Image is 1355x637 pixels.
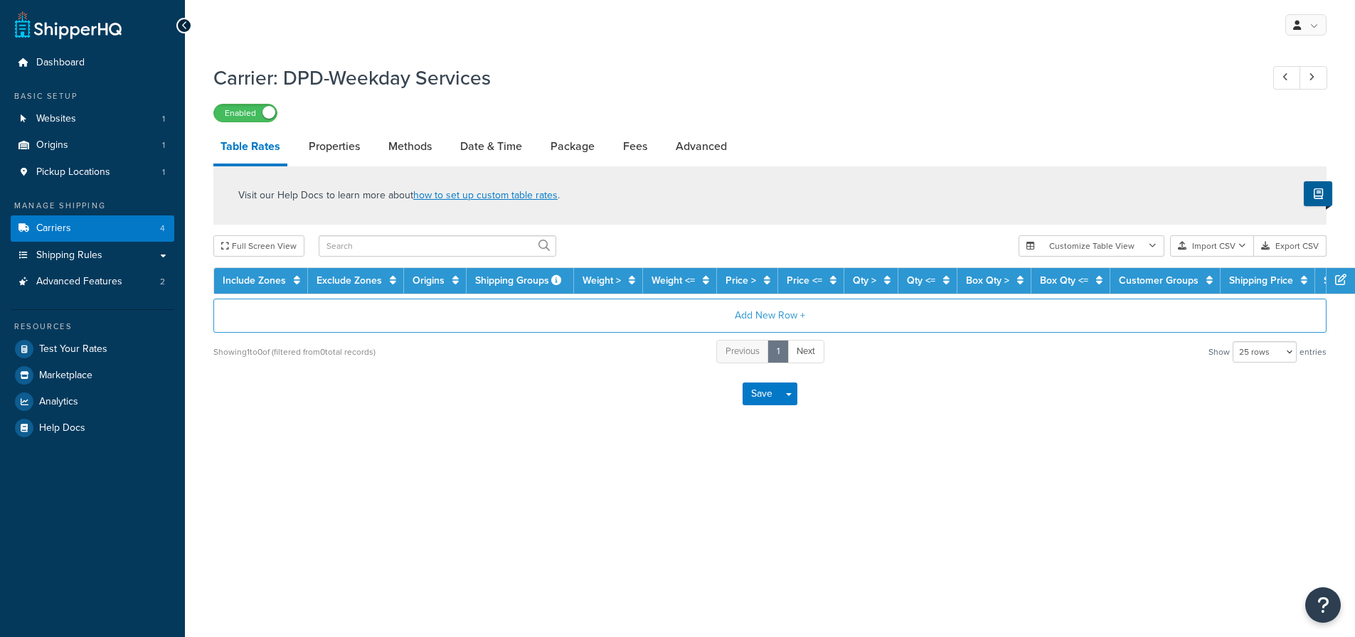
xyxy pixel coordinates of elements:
[36,139,68,151] span: Origins
[583,273,621,288] a: Weight >
[1254,235,1327,257] button: Export CSV
[543,129,602,164] a: Package
[11,242,174,269] a: Shipping Rules
[1305,587,1341,623] button: Open Resource Center
[11,106,174,132] a: Websites1
[11,132,174,159] li: Origins
[1300,66,1327,90] a: Next Record
[669,129,734,164] a: Advanced
[726,344,760,358] span: Previous
[223,273,286,288] a: Include Zones
[162,166,165,178] span: 1
[1170,235,1254,257] button: Import CSV
[1273,66,1301,90] a: Previous Record
[1019,235,1164,257] button: Customize Table View
[302,129,367,164] a: Properties
[162,139,165,151] span: 1
[39,396,78,408] span: Analytics
[1119,273,1199,288] a: Customer Groups
[966,273,1009,288] a: Box Qty >
[213,235,304,257] button: Full Screen View
[36,250,102,262] span: Shipping Rules
[11,389,174,414] a: Analytics
[36,276,122,288] span: Advanced Features
[317,273,382,288] a: Exclude Zones
[36,113,76,125] span: Websites
[36,223,71,235] span: Carriers
[36,166,110,178] span: Pickup Locations
[453,129,529,164] a: Date & Time
[11,215,174,242] li: Carriers
[413,188,558,203] a: how to set up custom table rates
[11,363,174,388] a: Marketplace
[11,200,174,212] div: Manage Shipping
[39,343,107,355] span: Test Your Rates
[1208,342,1230,362] span: Show
[319,235,556,257] input: Search
[36,57,85,69] span: Dashboard
[160,223,165,235] span: 4
[467,268,574,294] th: Shipping Groups
[1300,342,1327,362] span: entries
[11,269,174,295] li: Advanced Features
[726,273,756,288] a: Price >
[162,113,165,125] span: 1
[797,344,815,358] span: Next
[907,273,935,288] a: Qty <=
[213,299,1327,333] button: Add New Row +
[214,105,277,122] label: Enabled
[11,50,174,76] a: Dashboard
[11,106,174,132] li: Websites
[767,340,789,363] a: 1
[616,129,654,164] a: Fees
[11,336,174,362] a: Test Your Rates
[39,370,92,382] span: Marketplace
[787,273,822,288] a: Price <=
[11,159,174,186] a: Pickup Locations1
[213,64,1247,92] h1: Carrier: DPD-Weekday Services
[11,90,174,102] div: Basic Setup
[11,132,174,159] a: Origins1
[413,273,445,288] a: Origins
[381,129,439,164] a: Methods
[11,321,174,333] div: Resources
[11,415,174,441] a: Help Docs
[1304,181,1332,206] button: Show Help Docs
[11,215,174,242] a: Carriers4
[1040,273,1088,288] a: Box Qty <=
[652,273,695,288] a: Weight <=
[743,382,781,405] button: Save
[11,269,174,295] a: Advanced Features2
[160,276,165,288] span: 2
[213,342,376,362] div: Showing 1 to 0 of (filtered from 0 total records)
[853,273,876,288] a: Qty >
[238,188,560,203] p: Visit our Help Docs to learn more about .
[39,422,85,434] span: Help Docs
[716,340,769,363] a: Previous
[787,340,824,363] a: Next
[1229,273,1293,288] a: Shipping Price
[11,159,174,186] li: Pickup Locations
[213,129,287,166] a: Table Rates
